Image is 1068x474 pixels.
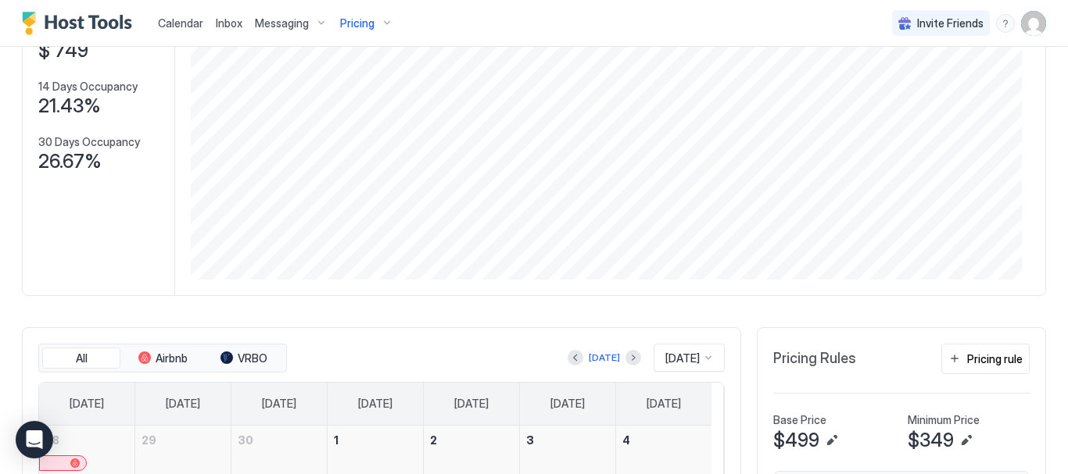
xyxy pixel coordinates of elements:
a: Wednesday [342,383,408,425]
span: Airbnb [156,351,188,365]
span: [DATE] [550,397,585,411]
span: Inbox [216,16,242,30]
div: menu [996,14,1015,33]
span: Calendar [158,16,203,30]
button: Next month [625,350,641,365]
button: VRBO [205,347,283,369]
span: Pricing Rules [773,350,856,368]
span: $349 [908,429,954,452]
button: Edit [823,431,841,450]
button: All [42,347,120,369]
a: September 28, 2025 [39,426,134,454]
button: Airbnb [124,347,202,369]
a: Friday [535,383,600,425]
span: [DATE] [70,397,104,411]
span: 21.43% [38,94,101,118]
span: [DATE] [665,351,700,365]
span: 3 [526,433,534,447]
button: Previous month [568,350,583,365]
a: Monday [150,383,216,425]
a: Saturday [631,383,697,425]
a: September 29, 2025 [135,426,231,454]
span: [DATE] [647,397,681,411]
a: October 3, 2025 [520,426,615,454]
div: Open Intercom Messenger [16,421,53,458]
div: Pricing rule [967,351,1023,367]
a: September 30, 2025 [231,426,327,454]
a: Sunday [54,383,120,425]
span: [DATE] [166,397,200,411]
button: Pricing rule [941,344,1030,374]
span: [DATE] [358,397,392,411]
a: October 4, 2025 [616,426,711,454]
span: Minimum Price [908,413,980,427]
a: Tuesday [246,383,312,425]
span: $ 749 [38,39,88,62]
span: 2 [430,433,437,447]
span: $499 [773,429,819,452]
button: Edit [957,431,976,450]
a: Inbox [216,15,242,31]
span: 1 [334,433,339,447]
span: 30 [238,433,253,447]
span: [DATE] [454,397,489,411]
span: 30 Days Occupancy [38,135,140,149]
span: Pricing [340,16,375,30]
button: [DATE] [586,348,622,367]
span: [DATE] [262,397,296,411]
span: 14 Days Occupancy [38,80,138,94]
div: tab-group [38,344,287,373]
a: Host Tools Logo [22,12,139,35]
a: Calendar [158,15,203,31]
span: VRBO [238,351,267,365]
div: User profile [1021,11,1046,36]
a: October 2, 2025 [424,426,519,454]
span: Base Price [773,413,826,427]
span: 26.67% [38,150,102,173]
span: 29 [142,433,156,447]
span: Invite Friends [917,16,984,30]
span: 4 [622,433,630,447]
a: October 1, 2025 [328,426,423,454]
a: Thursday [439,383,504,425]
div: [DATE] [589,351,620,365]
span: Messaging [255,16,309,30]
span: All [76,351,88,365]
